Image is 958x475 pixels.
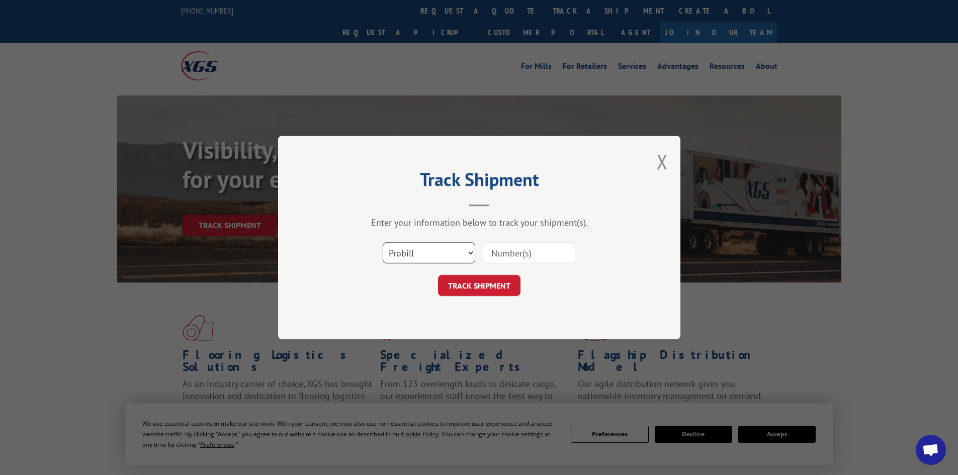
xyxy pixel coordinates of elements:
div: Enter your information below to track your shipment(s). [328,217,630,228]
a: Open chat [916,435,946,465]
button: TRACK SHIPMENT [438,275,520,296]
input: Number(s) [483,242,575,263]
h2: Track Shipment [328,172,630,192]
button: Close modal [657,148,668,175]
